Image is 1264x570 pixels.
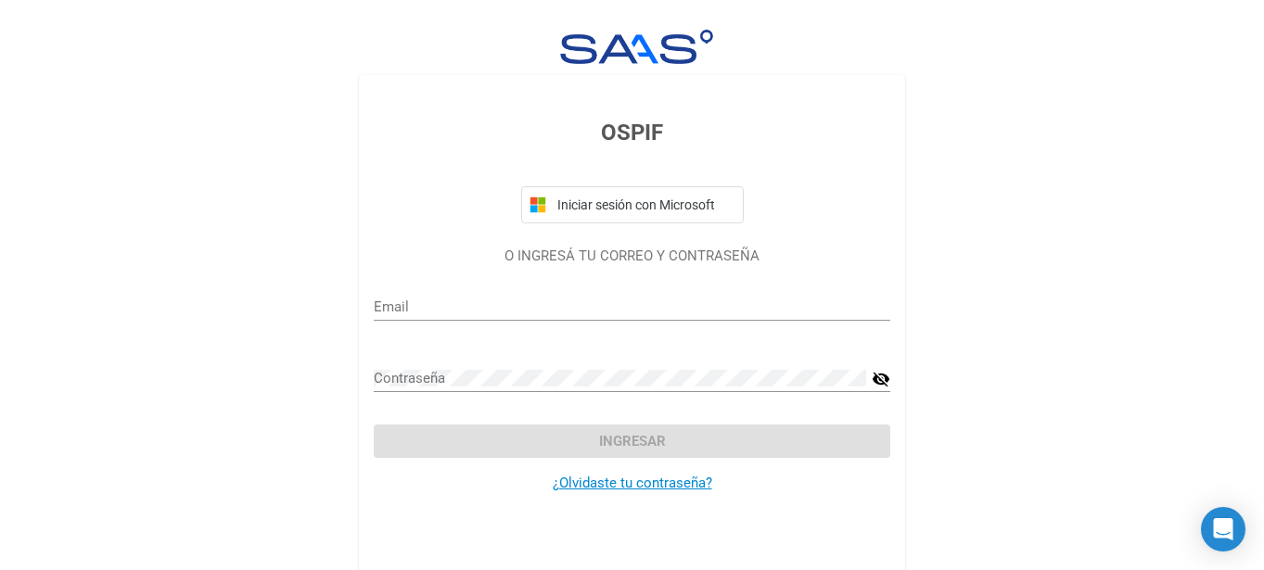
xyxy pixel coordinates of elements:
[374,424,890,458] button: Ingresar
[1201,507,1245,551] div: Open Intercom Messenger
[374,246,890,267] p: O INGRESÁ TU CORREO Y CONTRASEÑA
[374,116,890,149] h3: OSPIF
[521,186,744,223] button: Iniciar sesión con Microsoft
[553,475,712,491] a: ¿Olvidaste tu contraseña?
[599,433,666,450] span: Ingresar
[872,368,890,390] mat-icon: visibility_off
[554,197,735,212] span: Iniciar sesión con Microsoft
